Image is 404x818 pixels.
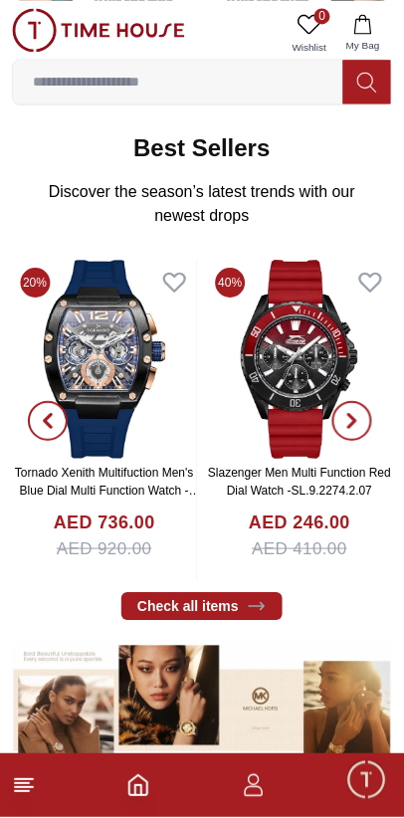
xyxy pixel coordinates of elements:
button: My Bag [334,8,392,59]
span: 0 [314,8,330,24]
h4: AED 246.00 [249,510,350,536]
img: ... [12,641,392,783]
h2: Best Sellers [133,132,270,164]
span: AED 410.00 [252,536,347,562]
a: 0Wishlist [285,8,334,59]
span: 40% [216,268,246,298]
span: AED 920.00 [57,536,152,562]
span: My Bag [338,38,388,53]
a: Home [126,774,150,798]
img: Slazenger Men Multi Function Red Dial Watch -SL.9.2274.2.07 [208,260,393,459]
a: Tornado Xenith Multifuction Men's Blue Dial Multi Function Watch - T23105-BSNNK [15,466,201,515]
div: Chat Widget [345,759,389,803]
span: Wishlist [285,40,334,55]
h4: AED 736.00 [54,510,155,536]
p: Discover the season’s latest trends with our newest drops [28,180,376,228]
a: Check all items [121,593,283,621]
img: ... [12,8,185,52]
img: Tornado Xenith Multifuction Men's Blue Dial Multi Function Watch - T23105-BSNNK [12,260,197,459]
a: Slazenger Men Multi Function Red Dial Watch -SL.9.2274.2.07 [208,466,391,498]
